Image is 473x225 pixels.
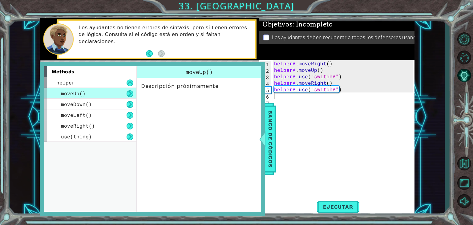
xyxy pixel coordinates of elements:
div: 5 [260,87,271,93]
span: helper [56,79,75,86]
button: Pista IA [455,67,473,84]
div: methods [44,66,136,77]
span: moveUp() [61,90,86,96]
span: Banco de códigos [265,107,275,171]
span: moveLeft() [61,112,92,118]
button: Reiniciar nivel [455,49,473,66]
span: Ejecutar [317,204,359,210]
span: methods [52,69,75,75]
span: moveUp() [186,68,213,76]
div: moveUp() [137,66,262,78]
span: : Incompleto [293,21,333,28]
button: Maximizar navegador [455,175,473,191]
p: Los ayudantes no tienen errores de sintaxis, pero sí tienen errores de lógica. Consulta si el cód... [79,24,251,45]
div: 6 [260,93,271,100]
div: 4 [260,80,271,87]
button: Back [146,50,158,57]
p: Descripción próximamente [141,82,257,90]
button: Volver al mapa [455,154,473,172]
button: Opciones de nivel [455,31,473,47]
div: 7 [260,100,271,106]
span: use(thing) [61,133,92,140]
button: Sonido apagado [455,193,473,209]
button: Shift+Enter: Ejecutar el código. [317,199,359,215]
span: moveRight() [61,122,95,129]
button: Next [158,50,165,57]
p: Los ayudantes deben recuperar a todos los defensores usando interruptores. [272,34,453,41]
div: 2 [260,67,271,74]
span: moveDown() [61,101,92,107]
div: 3 [260,74,271,80]
div: 1 [260,61,271,67]
span: Objetivos [263,21,333,28]
a: Volver al mapa [455,153,473,174]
